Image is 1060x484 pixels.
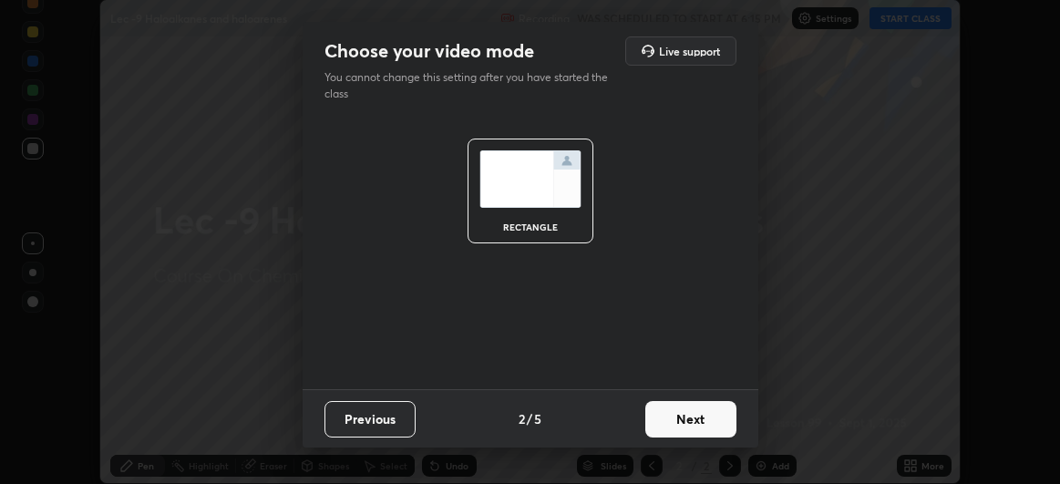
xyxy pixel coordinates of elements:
div: rectangle [494,222,567,232]
button: Next [645,401,736,438]
h4: / [527,409,532,428]
p: You cannot change this setting after you have started the class [324,69,620,102]
h2: Choose your video mode [324,39,534,63]
h4: 5 [534,409,541,428]
h5: Live support [659,46,720,57]
h4: 2 [519,409,525,428]
button: Previous [324,401,416,438]
img: normalScreenIcon.ae25ed63.svg [479,150,581,208]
